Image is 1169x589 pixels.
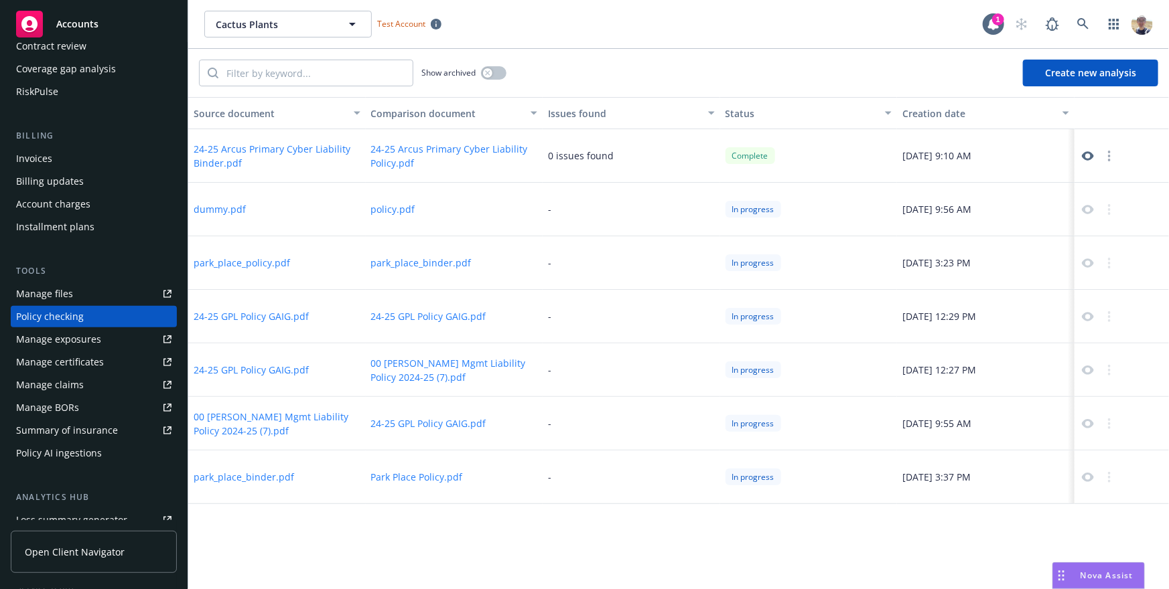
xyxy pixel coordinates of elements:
[16,374,84,396] div: Manage claims
[16,329,101,350] div: Manage exposures
[11,420,177,441] a: Summary of insurance
[1101,11,1127,37] a: Switch app
[16,509,127,531] div: Loss summary generator
[11,442,177,464] a: Policy AI ingestions
[548,202,551,216] div: -
[1039,11,1066,37] a: Report a Bug
[16,420,118,441] div: Summary of insurance
[11,283,177,305] a: Manage files
[194,106,346,120] div: Source document
[16,148,52,169] div: Invoices
[371,202,415,216] button: policy.pdf
[204,11,372,37] button: Cactus Plants
[377,18,425,29] span: Test Account
[371,106,523,120] div: Comparison document
[1023,60,1158,86] button: Create new analysis
[16,193,90,215] div: Account charges
[726,147,775,164] div: Complete
[11,35,177,57] a: Contract review
[548,416,551,430] div: -
[371,309,486,323] button: 24-25 GPL Policy GAIG.pdf
[56,19,98,29] span: Accounts
[902,106,1054,120] div: Creation date
[11,129,177,143] div: Billing
[897,183,1075,236] div: [DATE] 9:56 AM
[897,343,1075,397] div: [DATE] 12:27 PM
[16,58,116,80] div: Coverage gap analysis
[194,202,246,216] button: dummy.pdf
[992,13,1004,25] div: 1
[548,149,614,163] div: 0 issues found
[25,545,125,559] span: Open Client Navigator
[548,309,551,323] div: -
[371,256,472,270] button: park_place_binder.pdf
[543,97,720,129] button: Issues found
[371,416,486,430] button: 24-25 GPL Policy GAIG.pdf
[11,509,177,531] a: Loss summary generator
[194,142,360,170] button: 24-25 Arcus Primary Cyber Liability Binder.pdf
[726,254,781,271] div: In progress
[16,171,84,192] div: Billing updates
[194,309,309,323] button: 24-25 GPL Policy GAIG.pdf
[726,308,781,325] div: In progress
[1070,11,1097,37] a: Search
[188,97,366,129] button: Source document
[1008,11,1035,37] a: Start snowing
[1081,570,1133,581] span: Nova Assist
[218,60,413,86] input: Filter by keyword...
[11,58,177,80] a: Coverage gap analysis
[548,106,700,120] div: Issues found
[16,216,94,238] div: Installment plans
[726,201,781,218] div: In progress
[726,415,781,432] div: In progress
[1131,13,1153,35] img: photo
[1053,563,1070,588] div: Drag to move
[11,306,177,327] a: Policy checking
[366,97,543,129] button: Comparison document
[548,256,551,270] div: -
[11,5,177,43] a: Accounts
[216,17,332,31] span: Cactus Plants
[720,97,898,129] button: Status
[897,290,1075,343] div: [DATE] 12:29 PM
[208,68,218,78] svg: Search
[11,216,177,238] a: Installment plans
[11,397,177,418] a: Manage BORs
[194,470,294,484] button: park_place_binder.pdf
[194,363,309,377] button: 24-25 GPL Policy GAIG.pdf
[16,283,73,305] div: Manage files
[16,35,86,57] div: Contract review
[371,356,538,384] button: 00 [PERSON_NAME] Mgmt Liability Policy 2024-25 (7).pdf
[726,361,781,378] div: In progress
[372,17,447,31] span: Test Account
[548,470,551,484] div: -
[897,450,1075,504] div: [DATE] 3:37 PM
[726,106,878,120] div: Status
[11,374,177,396] a: Manage claims
[194,410,360,438] button: 00 [PERSON_NAME] Mgmt Liability Policy 2024-25 (7).pdf
[897,236,1075,290] div: [DATE] 3:23 PM
[897,97,1075,129] button: Creation date
[1052,562,1145,589] button: Nova Assist
[16,397,79,418] div: Manage BORs
[11,148,177,169] a: Invoices
[897,129,1075,183] div: [DATE] 9:10 AM
[16,81,58,102] div: RiskPulse
[11,81,177,102] a: RiskPulse
[11,329,177,350] a: Manage exposures
[16,306,84,327] div: Policy checking
[371,142,538,170] button: 24-25 Arcus Primary Cyber Liability Policy.pdf
[371,470,463,484] button: Park Place Policy.pdf
[548,363,551,377] div: -
[16,442,102,464] div: Policy AI ingestions
[11,193,177,215] a: Account charges
[16,351,104,373] div: Manage certificates
[11,351,177,373] a: Manage certificates
[726,469,781,485] div: In progress
[194,256,290,270] button: park_place_policy.pdf
[897,397,1075,450] div: [DATE] 9:55 AM
[11,171,177,192] a: Billing updates
[421,67,476,78] span: Show archived
[11,491,177,504] div: Analytics hub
